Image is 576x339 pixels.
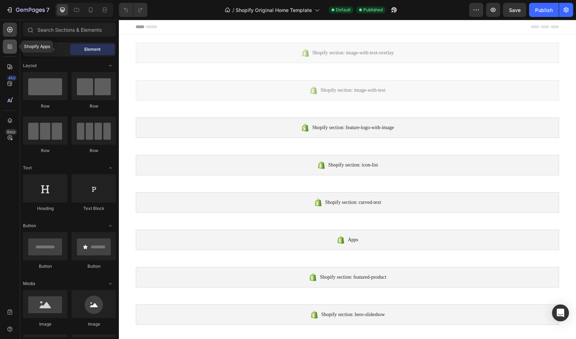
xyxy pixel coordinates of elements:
[23,62,37,69] span: Layout
[194,29,275,37] span: Shopify section: image-with-text-overlay
[23,103,67,109] div: Row
[535,6,553,14] div: Publish
[23,280,35,287] span: Media
[105,162,116,174] span: Toggle open
[72,321,116,327] div: Image
[210,141,259,150] span: Shopify section: icon-list
[46,6,49,14] p: 7
[23,147,67,154] div: Row
[193,104,275,112] span: Shopify section: feature-logo-with-image
[23,23,116,37] input: Search Sections & Elements
[336,7,351,13] span: Default
[202,66,267,75] span: Shopify section: image-with-text
[529,3,559,17] button: Publish
[229,216,240,224] span: Apps
[503,3,526,17] button: Save
[23,223,36,229] span: Button
[105,278,116,289] span: Toggle open
[206,178,262,187] span: Shopify section: curved-text
[552,304,569,321] div: Open Intercom Messenger
[3,3,53,17] button: 7
[232,6,234,14] span: /
[39,46,54,53] span: Section
[202,291,266,299] span: Shopify section: hero-slideshow
[84,46,101,53] span: Element
[5,129,17,135] div: Beta
[23,263,67,270] div: Button
[72,263,116,270] div: Button
[23,205,67,212] div: Heading
[7,75,17,81] div: 450
[105,60,116,71] span: Toggle open
[72,103,116,109] div: Row
[201,253,267,262] span: Shopify section: featured-product
[23,321,67,327] div: Image
[23,165,32,171] span: Text
[105,220,116,231] span: Toggle open
[72,205,116,212] div: Text Block
[119,20,576,339] iframe: Design area
[363,7,383,13] span: Published
[119,3,147,17] div: Undo/Redo
[236,6,312,14] span: Shopify Original Home Template
[72,147,116,154] div: Row
[509,7,521,13] span: Save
